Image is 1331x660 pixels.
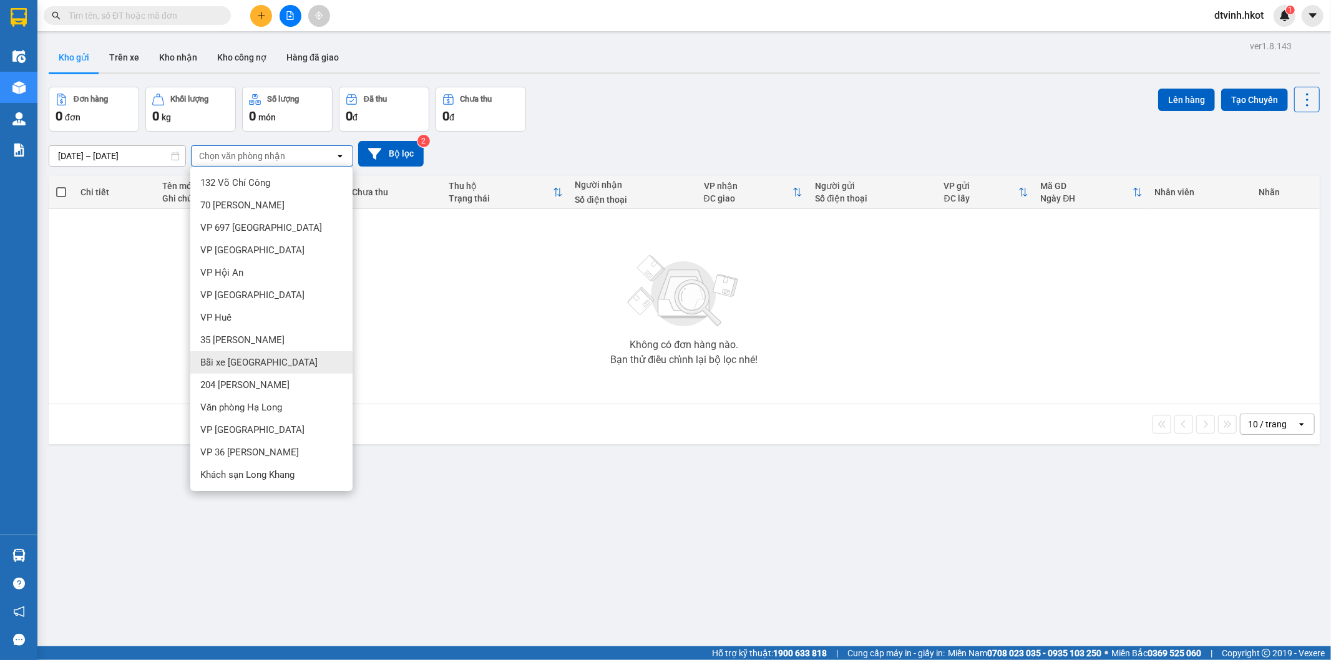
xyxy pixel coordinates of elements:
div: Ghi chú [162,193,243,203]
button: Chưa thu0đ [436,87,526,132]
div: Ngày ĐH [1041,193,1133,203]
div: Thu hộ [449,181,553,191]
span: Miền Bắc [1111,646,1201,660]
span: 35 [PERSON_NAME] [200,334,285,346]
span: 1 [1288,6,1292,14]
div: Tên món [162,181,243,191]
th: Toggle SortBy [938,176,1035,209]
div: Đơn hàng [74,95,108,104]
svg: open [1297,419,1307,429]
span: Văn phòng Hạ Long [200,401,282,414]
span: món [258,112,276,122]
span: 204 [PERSON_NAME] [200,379,290,391]
div: Chọn văn phòng nhận [199,150,285,162]
div: ĐC giao [704,193,793,203]
div: Trạng thái [449,193,553,203]
div: Chưa thu [461,95,492,104]
img: svg+xml;base64,PHN2ZyBjbGFzcz0ibGlzdC1wbHVnX19zdmciIHhtbG5zPSJodHRwOi8vd3d3LnczLm9yZy8yMDAwL3N2Zy... [622,248,746,335]
img: warehouse-icon [12,81,26,94]
input: Tìm tên, số ĐT hoặc mã đơn [69,9,216,22]
span: Bãi xe [GEOGRAPHIC_DATA] [200,356,318,369]
span: search [52,11,61,20]
span: VP [GEOGRAPHIC_DATA] [200,424,305,436]
strong: 0369 525 060 [1148,648,1201,658]
span: đ [353,112,358,122]
span: 70 [PERSON_NAME] [200,199,285,211]
button: Đơn hàng0đơn [49,87,139,132]
img: warehouse-icon [12,549,26,562]
button: Kho nhận [149,42,207,72]
span: | [1211,646,1212,660]
svg: open [335,151,345,161]
div: Đã thu [364,95,387,104]
div: Người gửi [815,181,931,191]
sup: 1 [1286,6,1295,14]
div: 10 / trang [1248,418,1287,430]
span: VP 697 [GEOGRAPHIC_DATA] [200,221,322,234]
span: plus [257,11,266,20]
div: VP nhận [704,181,793,191]
button: Số lượng0món [242,87,333,132]
button: file-add [280,5,301,27]
span: Hỗ trợ kỹ thuật: [712,646,827,660]
img: warehouse-icon [12,112,26,125]
span: ⚪️ [1104,651,1108,656]
div: Nhân viên [1155,187,1247,197]
button: caret-down [1302,5,1324,27]
button: Hàng đã giao [276,42,349,72]
span: 0 [152,109,159,124]
div: Số lượng [267,95,299,104]
img: icon-new-feature [1279,10,1290,21]
button: Lên hàng [1158,89,1215,111]
button: aim [308,5,330,27]
div: Mã GD [1041,181,1133,191]
button: Kho công nợ [207,42,276,72]
img: logo-vxr [11,8,27,27]
div: Nhãn [1259,187,1313,197]
span: đ [449,112,454,122]
button: Đã thu0đ [339,87,429,132]
div: Người nhận [575,180,691,190]
span: 0 [346,109,353,124]
span: question-circle [13,578,25,590]
div: VP gửi [944,181,1018,191]
span: Cung cấp máy in - giấy in: [847,646,945,660]
button: Trên xe [99,42,149,72]
span: Miền Nam [948,646,1101,660]
input: Select a date range. [49,146,185,166]
div: Bạn thử điều chỉnh lại bộ lọc nhé! [610,355,758,365]
span: 0 [56,109,62,124]
th: Toggle SortBy [1035,176,1149,209]
strong: 0708 023 035 - 0935 103 250 [987,648,1101,658]
sup: 2 [417,135,430,147]
span: đơn [65,112,80,122]
span: copyright [1262,649,1270,658]
span: | [836,646,838,660]
div: Chi tiết [80,187,150,197]
span: notification [13,606,25,618]
div: Chưa thu [352,187,436,197]
span: 0 [442,109,449,124]
th: Toggle SortBy [698,176,809,209]
span: aim [314,11,323,20]
span: 132 Võ Chí Công [200,177,270,189]
span: Khách sạn Long Khang [200,468,295,481]
span: VP 36 [PERSON_NAME] [200,446,299,459]
button: Kho gửi [49,42,99,72]
span: VP [GEOGRAPHIC_DATA] [200,289,305,301]
div: Khối lượng [170,95,208,104]
span: caret-down [1307,10,1319,21]
span: VP [GEOGRAPHIC_DATA] [200,244,305,256]
div: ĐC lấy [944,193,1018,203]
img: warehouse-icon [12,50,26,63]
div: Không có đơn hàng nào. [630,340,738,350]
span: VP Huế [200,311,232,324]
button: Tạo Chuyến [1221,89,1288,111]
span: file-add [286,11,295,20]
strong: 1900 633 818 [773,648,827,658]
span: VP Hội An [200,266,243,279]
span: dtvinh.hkot [1204,7,1274,23]
div: ver 1.8.143 [1250,39,1292,53]
div: Số điện thoại [815,193,931,203]
th: Toggle SortBy [442,176,569,209]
